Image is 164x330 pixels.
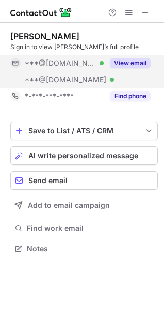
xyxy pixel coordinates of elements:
button: AI write personalized message [10,146,158,165]
img: ContactOut v5.3.10 [10,6,72,19]
span: Notes [27,244,154,253]
span: ***@[DOMAIN_NAME] [25,58,96,68]
span: Add to email campaign [28,201,110,209]
div: Save to List / ATS / CRM [28,127,140,135]
span: Send email [28,176,68,185]
button: Add to email campaign [10,196,158,215]
span: ***@[DOMAIN_NAME] [25,75,106,84]
div: [PERSON_NAME] [10,31,79,41]
button: Find work email [10,221,158,235]
button: Send email [10,171,158,190]
span: AI write personalized message [28,152,138,160]
div: Sign in to view [PERSON_NAME]’s full profile [10,42,158,52]
button: Notes [10,242,158,256]
button: Reveal Button [110,58,151,68]
button: save-profile-one-click [10,122,158,140]
button: Reveal Button [110,91,151,101]
span: Find work email [27,223,154,233]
